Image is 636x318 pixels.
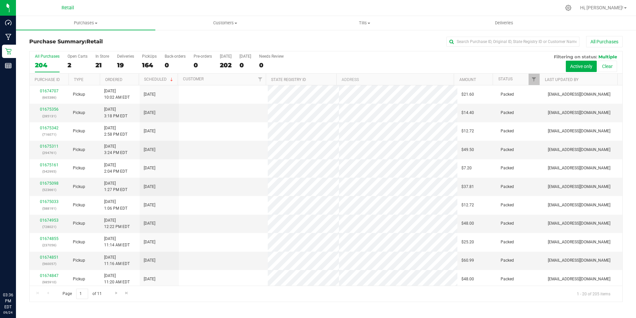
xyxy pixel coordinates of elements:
a: 01675098 [40,181,59,186]
span: [DATE] [144,184,155,190]
span: 1 - 20 of 205 items [571,289,616,299]
span: Packed [501,220,514,227]
inline-svg: Manufacturing [5,34,12,40]
span: Customers [156,20,294,26]
span: Packed [501,147,514,153]
span: [EMAIL_ADDRESS][DOMAIN_NAME] [548,91,610,98]
span: [EMAIL_ADDRESS][DOMAIN_NAME] [548,184,610,190]
p: (728021) [34,224,65,230]
span: Pickup [73,239,85,245]
span: [DATE] [144,257,155,264]
span: Packed [501,239,514,245]
a: 01675342 [40,126,59,130]
span: $12.72 [461,202,474,208]
p: (523661) [34,187,65,193]
a: Go to the next page [111,289,121,298]
a: Purchase ID [35,77,60,82]
span: [DATE] 1:27 PM EDT [104,180,127,193]
span: [EMAIL_ADDRESS][DOMAIN_NAME] [548,239,610,245]
span: Retail [62,5,74,11]
p: (542995) [34,168,65,175]
div: 0 [259,61,284,69]
span: [DATE] [144,220,155,227]
p: (665386) [34,94,65,101]
span: Packed [501,165,514,171]
span: [DATE] 11:14 AM EDT [104,236,130,248]
a: Purchases [16,16,155,30]
inline-svg: Retail [5,48,12,55]
span: [DATE] 11:16 AM EDT [104,254,130,267]
div: [DATE] [220,54,232,59]
span: [DATE] [144,165,155,171]
a: Ordered [105,77,122,82]
p: (294761) [34,150,65,156]
button: All Purchases [586,36,623,47]
span: [EMAIL_ADDRESS][DOMAIN_NAME] [548,276,610,282]
iframe: Resource center unread badge [20,264,28,272]
span: Pickup [73,165,85,171]
span: $60.99 [461,257,474,264]
p: (285131) [34,113,65,119]
a: 01674851 [40,255,59,260]
span: $14.40 [461,110,474,116]
span: Packed [501,257,514,264]
span: [DATE] [144,147,155,153]
span: $37.81 [461,184,474,190]
p: (237056) [34,242,65,248]
span: Packed [501,202,514,208]
div: Needs Review [259,54,284,59]
div: 202 [220,61,232,69]
a: Amount [459,77,476,82]
p: 09/24 [3,310,13,315]
span: [EMAIL_ADDRESS][DOMAIN_NAME] [548,110,610,116]
span: [EMAIL_ADDRESS][DOMAIN_NAME] [548,147,610,153]
a: 01675311 [40,144,59,149]
span: Pickup [73,257,85,264]
div: 0 [194,61,212,69]
a: 01674953 [40,218,59,223]
span: [EMAIL_ADDRESS][DOMAIN_NAME] [548,257,610,264]
div: In Store [95,54,109,59]
a: Type [74,77,83,82]
span: Pickup [73,220,85,227]
a: 01674707 [40,89,59,93]
p: (716071) [34,131,65,138]
div: Pre-orders [194,54,212,59]
a: State Registry ID [271,77,306,82]
span: $7.20 [461,165,472,171]
span: [DATE] [144,276,155,282]
span: Packed [501,91,514,98]
div: Back-orders [165,54,186,59]
span: [DATE] [144,128,155,134]
span: Tills [295,20,434,26]
span: [DATE] [144,202,155,208]
span: $25.20 [461,239,474,245]
span: Packed [501,128,514,134]
div: 204 [35,61,60,69]
span: Deliveries [486,20,522,26]
span: [DATE] [144,110,155,116]
a: Last Updated By [545,77,578,82]
h3: Purchase Summary: [29,39,227,45]
a: Tills [295,16,434,30]
a: 01675356 [40,107,59,112]
span: $49.50 [461,147,474,153]
div: All Purchases [35,54,60,59]
span: Pickup [73,128,85,134]
span: $48.00 [461,276,474,282]
span: Pickup [73,110,85,116]
span: Packed [501,276,514,282]
a: Customer [183,77,204,81]
inline-svg: Dashboard [5,19,12,26]
p: (985910) [34,279,65,285]
span: Pickup [73,276,85,282]
span: Pickup [73,147,85,153]
span: [DATE] 2:58 PM EDT [104,125,127,138]
span: $12.72 [461,128,474,134]
p: 03:36 PM EDT [3,292,13,310]
span: [DATE] [144,91,155,98]
span: [DATE] 1:06 PM EDT [104,199,127,211]
span: Retail [86,38,103,45]
span: [DATE] [144,239,155,245]
div: Deliveries [117,54,134,59]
